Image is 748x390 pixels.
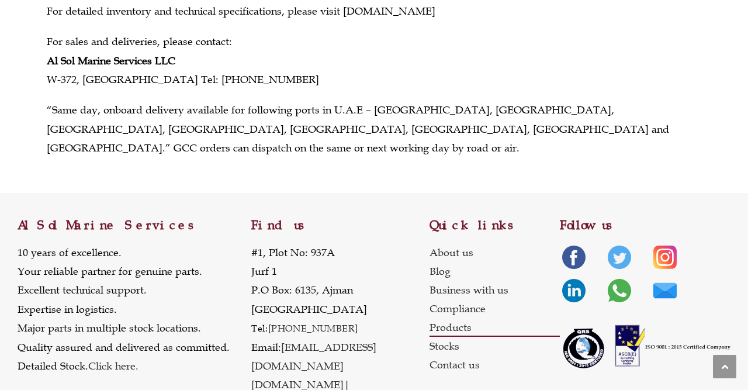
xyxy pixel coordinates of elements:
a: Stocks [430,337,560,356]
strong: Al Sol Marine Services LLC [47,54,175,67]
p: “Same day, onboard delivery available for following ports in U.A.E – [GEOGRAPHIC_DATA], [GEOGRAPH... [47,101,701,157]
a: Compliance [430,299,560,318]
a: [EMAIL_ADDRESS][DOMAIN_NAME] [251,341,376,372]
h2: Al Sol Marine Services [18,219,251,232]
a: Business with us [430,281,560,299]
a: Contact us [430,356,560,374]
span: Tel: [251,322,268,334]
a: Blog [430,262,560,281]
a: Click here [88,360,136,372]
a: [PHONE_NUMBER] [268,322,358,334]
p: For sales and deliveries, please contact: W-372, [GEOGRAPHIC_DATA] Tel: [PHONE_NUMBER] [47,32,701,89]
h2: Find us [251,219,430,232]
h2: Follow us [560,219,730,232]
h2: Quick links [430,219,560,232]
span: . [88,360,138,372]
a: About us [430,243,560,262]
a: Products [430,318,560,337]
p: 10 years of excellence. Your reliable partner for genuine parts. Excellent technical support. Exp... [18,243,230,376]
a: Scroll to the top of the page [713,355,736,378]
p: For detailed inventory and technical specifications, please visit [DOMAIN_NAME] [47,2,701,20]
